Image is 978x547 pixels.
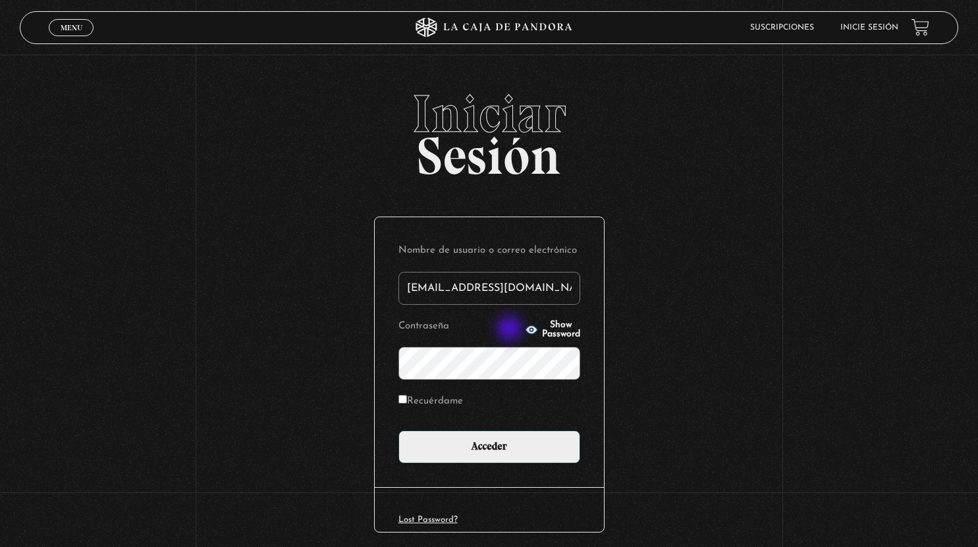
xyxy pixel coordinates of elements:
input: Recuérdame [398,395,407,404]
label: Contraseña [398,317,521,337]
input: Acceder [398,430,580,463]
button: Show Password [525,321,580,339]
span: Iniciar [20,88,959,140]
span: Cerrar [56,34,87,43]
a: Lost Password? [398,515,458,524]
h2: Sesión [20,88,959,172]
label: Nombre de usuario o correo electrónico [398,241,580,261]
span: Menu [61,24,82,32]
label: Recuérdame [398,392,463,412]
a: Suscripciones [750,24,814,32]
a: Inicie sesión [840,24,898,32]
a: View your shopping cart [911,18,929,36]
span: Show Password [542,321,580,339]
